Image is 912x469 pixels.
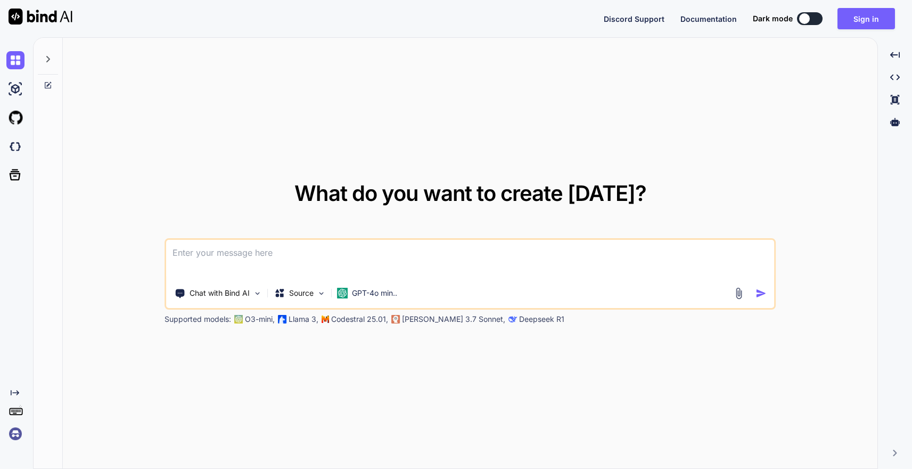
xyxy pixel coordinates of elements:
[245,314,275,325] p: O3-mini,
[6,425,24,443] img: signin
[337,288,348,298] img: GPT-4o mini
[519,314,564,325] p: Deepseek R1
[6,51,24,69] img: chat
[604,14,664,23] span: Discord Support
[402,314,505,325] p: [PERSON_NAME] 3.7 Sonnet,
[6,80,24,98] img: ai-studio
[6,138,24,156] img: darkCloudIdeIcon
[253,289,262,298] img: Pick Tools
[837,8,895,29] button: Sign in
[755,288,767,299] img: icon
[680,14,737,23] span: Documentation
[680,13,737,25] button: Documentation
[9,9,72,25] img: Bind AI
[6,109,24,127] img: githubLight
[165,314,231,325] p: Supported models:
[289,288,314,298] p: Source
[753,13,793,24] span: Dark mode
[604,13,664,25] button: Discord Support
[322,316,329,323] img: Mistral-AI
[234,315,243,324] img: GPT-4
[190,288,250,298] p: Chat with Bind AI
[352,288,397,298] p: GPT-4o min..
[278,315,286,324] img: Llama2
[289,314,318,325] p: Llama 3,
[317,289,326,298] img: Pick Models
[733,287,745,300] img: attachment
[331,314,388,325] p: Codestral 25.01,
[391,315,400,324] img: claude
[294,180,646,206] span: What do you want to create [DATE]?
[508,315,517,324] img: claude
